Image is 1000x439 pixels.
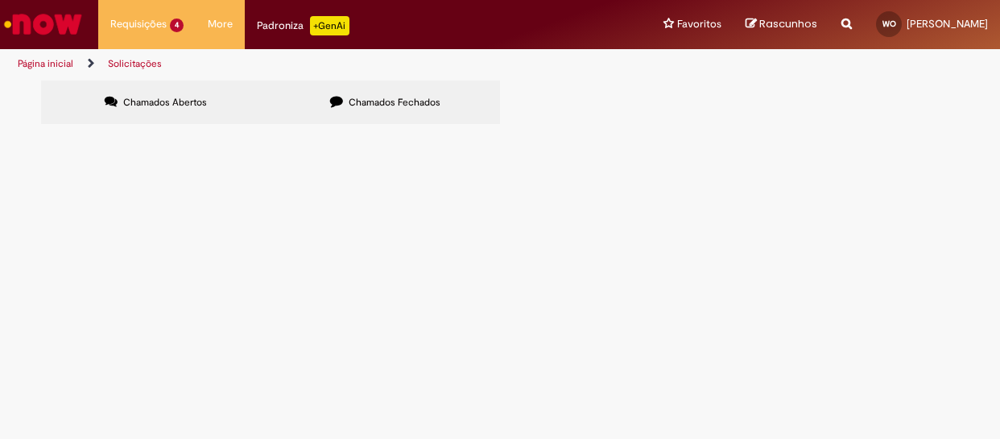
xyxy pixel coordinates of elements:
[746,17,817,32] a: Rascunhos
[310,16,349,35] p: +GenAi
[12,49,655,79] ul: Trilhas de página
[108,57,162,70] a: Solicitações
[18,57,73,70] a: Página inicial
[677,16,721,32] span: Favoritos
[257,16,349,35] div: Padroniza
[759,16,817,31] span: Rascunhos
[123,96,207,109] span: Chamados Abertos
[907,17,988,31] span: [PERSON_NAME]
[349,96,440,109] span: Chamados Fechados
[208,16,233,32] span: More
[882,19,896,29] span: WO
[2,8,85,40] img: ServiceNow
[110,16,167,32] span: Requisições
[170,19,184,32] span: 4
